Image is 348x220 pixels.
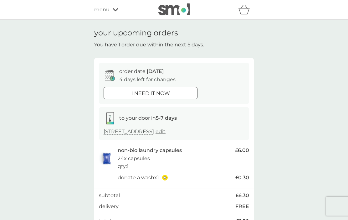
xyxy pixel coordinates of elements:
span: £6.00 [235,146,249,155]
p: order date [119,67,164,76]
span: to your door in [119,115,177,121]
p: non-bio laundry capsules [118,146,182,155]
div: basket [238,3,254,16]
button: i need it now [104,87,197,99]
span: menu [94,6,110,14]
p: You have 1 order due within the next 5 days. [94,41,204,49]
p: subtotal [99,191,120,200]
p: FREE [235,202,249,211]
p: donate a wash x 1 [118,174,159,182]
p: delivery [99,202,119,211]
span: [DATE] [147,68,164,74]
p: 4 days left for changes [119,76,176,84]
strong: 5-7 days [156,115,177,121]
span: £6.30 [236,191,249,200]
p: 24x capsules [118,155,150,163]
h1: your upcoming orders [94,29,178,38]
p: qty : 1 [118,162,129,170]
a: edit [156,128,166,134]
img: smol [158,3,190,15]
span: £0.30 [235,174,249,182]
p: i need it now [131,89,170,97]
